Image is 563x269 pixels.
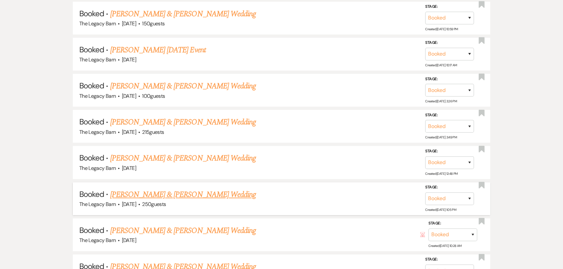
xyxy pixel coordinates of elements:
[425,256,474,263] label: Stage:
[425,135,457,139] span: Created: [DATE] 3:49 PM
[79,129,116,135] span: The Legacy Barn
[110,80,256,92] a: [PERSON_NAME] & [PERSON_NAME] Wedding
[79,189,104,199] span: Booked
[110,225,256,237] a: [PERSON_NAME] & [PERSON_NAME] Wedding
[79,45,104,55] span: Booked
[425,3,474,10] label: Stage:
[142,201,166,208] span: 250 guests
[110,8,256,20] a: [PERSON_NAME] & [PERSON_NAME] Wedding
[122,20,136,27] span: [DATE]
[425,75,474,83] label: Stage:
[428,244,461,248] span: Created: [DATE] 10:28 AM
[425,112,474,119] label: Stage:
[110,152,256,164] a: [PERSON_NAME] & [PERSON_NAME] Wedding
[425,99,457,103] span: Created: [DATE] 3:26 PM
[122,165,136,172] span: [DATE]
[425,208,456,212] span: Created: [DATE] 1:05 PM
[142,129,164,135] span: 215 guests
[79,117,104,127] span: Booked
[122,237,136,244] span: [DATE]
[79,20,116,27] span: The Legacy Barn
[122,56,136,63] span: [DATE]
[425,39,474,46] label: Stage:
[122,129,136,135] span: [DATE]
[425,148,474,155] label: Stage:
[79,81,104,91] span: Booked
[142,20,164,27] span: 150 guests
[79,56,116,63] span: The Legacy Barn
[122,201,136,208] span: [DATE]
[79,237,116,244] span: The Legacy Barn
[79,201,116,208] span: The Legacy Barn
[425,63,457,67] span: Created: [DATE] 10:17 AM
[110,189,256,200] a: [PERSON_NAME] & [PERSON_NAME] Wedding
[79,153,104,163] span: Booked
[425,27,458,31] span: Created: [DATE] 10:59 PM
[122,93,136,99] span: [DATE]
[110,116,256,128] a: [PERSON_NAME] & [PERSON_NAME] Wedding
[79,93,116,99] span: The Legacy Barn
[425,184,474,191] label: Stage:
[79,8,104,19] span: Booked
[79,165,116,172] span: The Legacy Barn
[428,220,477,227] label: Stage:
[79,225,104,235] span: Booked
[142,93,165,99] span: 100 guests
[425,171,457,175] span: Created: [DATE] 12:48 PM
[110,44,206,56] a: [PERSON_NAME] [DATE] Event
